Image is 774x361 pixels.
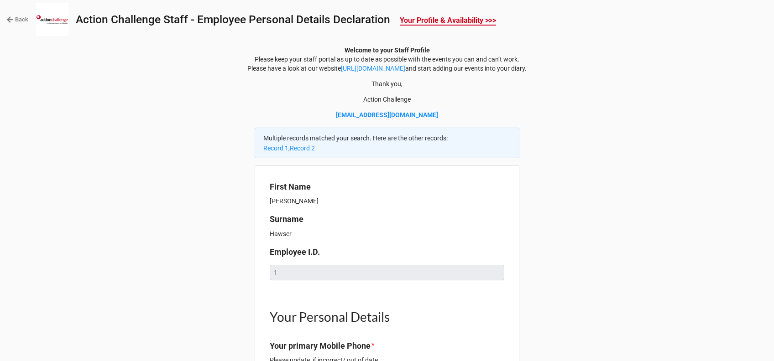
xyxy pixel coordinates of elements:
[290,144,315,152] a: Record 2
[270,214,303,224] b: Surname
[270,182,311,191] b: First Name
[270,340,371,352] label: Your primary Mobile Phone
[7,79,767,88] p: Thank you,
[255,128,519,158] div: ,
[336,111,438,119] a: [EMAIL_ADDRESS][DOMAIN_NAME]
[263,144,288,152] a: Record 1
[341,65,405,72] a: [URL][DOMAIN_NAME]
[270,196,504,206] p: [PERSON_NAME]
[76,14,390,26] div: Action Challenge Staff - Employee Personal Details Declaration
[270,309,504,325] h1: Your Personal Details
[397,11,499,29] a: Your Profile & Availability >>>
[36,3,68,36] img: user-attachments%2Flegacy%2Fextension-attachments%2Fz6zeQq9vsv%2FNew-AC-Logo-400x400.jpg
[270,229,504,238] p: Hawser
[7,46,767,73] p: Please keep your staff portal as up to date as possible with the events you can and can’t work. P...
[6,15,28,24] a: Back
[345,46,430,54] strong: Welcome to your Staff Profile
[270,246,320,258] label: Employee I.D.
[263,134,448,142] span: Multiple records matched your search. Here are the other records:
[7,95,767,104] p: Action Challenge
[400,16,496,26] b: Your Profile & Availability >>>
